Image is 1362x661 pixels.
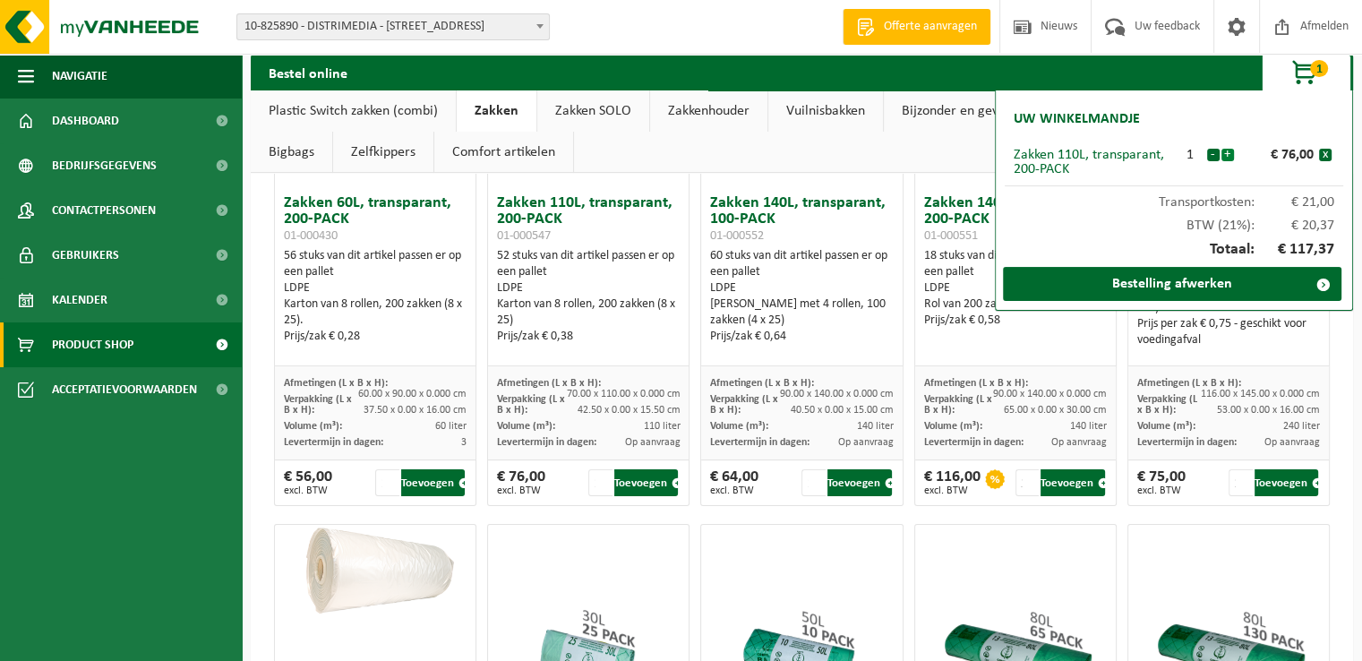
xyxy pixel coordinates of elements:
button: Toevoegen [1255,469,1318,496]
span: excl. BTW [924,485,981,496]
a: Zakkenhouder [650,90,767,132]
button: - [1207,149,1220,161]
div: Zakken 110L, transparant, 200-PACK [1014,148,1174,176]
span: Volume (m³): [924,421,982,432]
a: Bigbags [251,132,332,173]
div: LDPE [497,280,680,296]
div: Karton van 8 rollen, 200 zakken (8 x 25) [497,296,680,329]
a: Plastic Switch zakken (combi) [251,90,456,132]
div: € 76,00 [1238,148,1319,162]
a: Comfort artikelen [434,132,573,173]
span: € 21,00 [1255,195,1335,210]
span: Op aanvraag [1264,437,1320,448]
input: 1 [375,469,399,496]
div: € 56,00 [284,469,332,496]
span: 90.00 x 140.00 x 0.000 cm [780,389,894,399]
div: 52 stuks van dit artikel passen er op een pallet [497,248,680,345]
span: 1 [1310,60,1328,77]
input: 1 [588,469,612,496]
h3: Zakken 60L, transparant, 200-PACK [284,195,467,244]
a: Zakken SOLO [537,90,649,132]
a: Zakken [457,90,536,132]
span: Levertermijn in dagen: [924,437,1024,448]
div: € 64,00 [710,469,758,496]
button: x [1319,149,1332,161]
button: Toevoegen [827,469,891,496]
button: Toevoegen [401,469,465,496]
span: Verpakking (L x B x H): [497,394,565,416]
h3: Zakken 110L, transparant, 200-PACK [497,195,680,244]
span: Volume (m³): [1137,421,1195,432]
img: 01-000510 [275,525,475,625]
span: 37.50 x 0.00 x 16.00 cm [364,405,467,416]
span: Contactpersonen [52,188,156,233]
h3: Zakken 140L, transparant, 100-PACK [710,195,893,244]
span: 116.00 x 145.00 x 0.000 cm [1201,389,1320,399]
div: Karton van 8 rollen, 200 zakken (8 x 25). [284,296,467,329]
div: BTW (21%): [1005,210,1343,233]
span: Levertermijn in dagen: [710,437,809,448]
div: 56 stuks van dit artikel passen er op een pallet [284,248,467,345]
span: Op aanvraag [624,437,680,448]
span: Navigatie [52,54,107,99]
a: Bestelling afwerken [1003,267,1341,301]
span: Verpakking (L x B x H): [924,394,992,416]
span: Volume (m³): [284,421,342,432]
div: Totaal: [1005,233,1343,267]
div: € 75,00 [1137,469,1186,496]
span: Verpakking (L x B x H): [1137,394,1197,416]
a: Zelfkippers [333,132,433,173]
span: Afmetingen (L x B x H): [924,378,1028,389]
div: LDPE [284,280,467,296]
span: Op aanvraag [838,437,894,448]
div: [PERSON_NAME] met 4 rollen, 100 zakken (4 x 25) [710,296,893,329]
button: + [1221,149,1234,161]
span: 10-825890 - DISTRIMEDIA - 8700 TIELT, MEULEBEEKSESTEENWEG 20 [236,13,550,40]
span: Afmetingen (L x B x H): [1137,378,1241,389]
span: excl. BTW [284,485,332,496]
div: 60 stuks van dit artikel passen er op een pallet [710,248,893,345]
span: 01-000547 [497,229,551,243]
div: Rol van 200 zakken [924,296,1107,313]
span: Volume (m³): [497,421,555,432]
span: Afmetingen (L x B x H): [710,378,814,389]
span: Offerte aanvragen [879,18,981,36]
h2: Bestel online [251,55,365,90]
span: excl. BTW [1137,485,1186,496]
div: LDPE [710,280,893,296]
button: Toevoegen [614,469,678,496]
span: 01-000552 [710,229,764,243]
span: 110 liter [643,421,680,432]
a: Vuilnisbakken [768,90,883,132]
button: Toevoegen [1041,469,1104,496]
a: Offerte aanvragen [843,9,990,45]
span: € 117,37 [1255,242,1335,258]
span: 10-825890 - DISTRIMEDIA - 8700 TIELT, MEULEBEEKSESTEENWEG 20 [237,14,549,39]
span: € 20,37 [1255,219,1335,233]
span: Bedrijfsgegevens [52,143,157,188]
span: Levertermijn in dagen: [284,437,383,448]
input: 1 [801,469,826,496]
span: Verpakking (L x B x H): [710,394,778,416]
span: 40.50 x 0.00 x 15.00 cm [791,405,894,416]
span: 01-000551 [924,229,978,243]
span: 60 liter [435,421,467,432]
span: 01-000430 [284,229,338,243]
h3: Zakken 140L, transparant, 200-PACK [924,195,1107,244]
span: excl. BTW [497,485,545,496]
div: Prijs/zak € 0,58 [924,313,1107,329]
span: 90.00 x 140.00 x 0.000 cm [993,389,1107,399]
span: 70.00 x 110.00 x 0.000 cm [566,389,680,399]
span: 60.00 x 90.00 x 0.000 cm [358,389,467,399]
div: Transportkosten: [1005,186,1343,210]
div: Prijs per zak € 0,75 - geschikt voor voedingafval [1137,316,1320,348]
button: 1 [1262,55,1351,90]
span: Dashboard [52,99,119,143]
input: 1 [1015,469,1040,496]
span: Levertermijn in dagen: [497,437,596,448]
div: 1 [1174,148,1206,162]
span: Verpakking (L x B x H): [284,394,352,416]
input: 1 [1229,469,1253,496]
span: 140 liter [1070,421,1107,432]
span: 240 liter [1283,421,1320,432]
